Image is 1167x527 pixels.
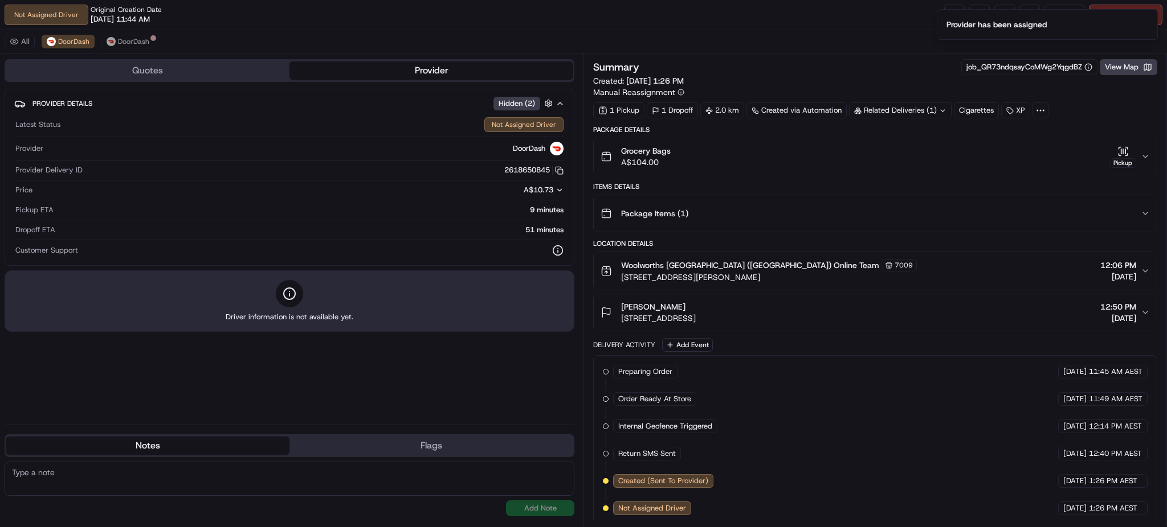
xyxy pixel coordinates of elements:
span: [STREET_ADDRESS] [621,312,696,324]
button: Woolworths [GEOGRAPHIC_DATA] ([GEOGRAPHIC_DATA]) Online Team7009[STREET_ADDRESS][PERSON_NAME]12:0... [594,252,1157,290]
button: Package Items (1) [594,195,1157,232]
span: 11:45 AM AEST [1089,367,1142,377]
button: Pickup [1109,146,1136,168]
div: 1 Pickup [593,102,644,118]
span: [DATE] [1063,448,1087,459]
span: Hidden ( 2 ) [499,98,535,109]
button: Provider DetailsHidden (2) [14,94,565,113]
button: DoorDash [42,35,95,48]
span: Grocery Bags [621,145,671,157]
button: Provider [289,61,573,80]
div: Delivery Activity [593,340,655,349]
span: Original Creation Date [91,5,162,14]
div: 51 minutes [60,225,564,235]
span: Dropoff ETA [15,225,55,235]
span: Provider Details [32,99,92,108]
a: Created via Automation [746,102,847,118]
span: Not Assigned Driver [618,503,686,513]
button: All [5,35,35,48]
div: Package Details [593,125,1157,134]
span: Return SMS Sent [618,448,676,459]
span: [DATE] [1063,367,1087,377]
span: 12:50 PM [1100,301,1136,312]
span: [STREET_ADDRESS][PERSON_NAME] [621,271,917,283]
span: Internal Geofence Triggered [618,421,712,431]
span: Price [15,185,32,195]
span: Order Ready At Store [618,394,691,404]
button: Manual Reassignment [593,87,684,98]
span: A$104.00 [621,157,671,168]
div: Provider has been assigned [946,19,1047,30]
div: Related Deliveries (1) [849,102,952,118]
span: DoorDash [513,143,545,154]
button: Add Event [662,338,713,352]
span: 1:26 PM AEST [1089,503,1137,513]
span: Package Items ( 1 ) [621,208,688,219]
button: [PERSON_NAME][STREET_ADDRESS]12:50 PM[DATE] [594,294,1157,331]
span: [DATE] [1063,476,1087,486]
span: [DATE] [1063,421,1087,431]
span: [PERSON_NAME] [621,301,685,312]
span: Preparing Order [618,367,672,377]
span: [DATE] [1100,312,1136,324]
button: job_QR73ndqsayCoMWg2YqgdBZ [966,62,1092,72]
img: doordash_logo_v2.png [550,142,564,155]
span: 12:40 PM AEST [1089,448,1142,459]
div: Cigarettes [954,102,999,118]
div: XP [1001,102,1030,118]
span: Customer Support [15,245,78,256]
div: 9 minutes [58,205,564,215]
span: [DATE] [1100,271,1136,282]
button: Quotes [6,61,289,80]
div: 2.0 km [700,102,744,118]
img: doordash_logo_v2.png [47,37,56,46]
button: Grocery BagsA$104.00Pickup [594,138,1157,175]
span: DoorDash [118,37,149,46]
span: Created: [593,75,684,87]
span: 12:14 PM AEST [1089,421,1142,431]
button: Hidden (2) [493,96,556,110]
img: doordash_logo_v2.png [107,37,116,46]
div: Items Details [593,182,1157,191]
span: 12:06 PM [1100,260,1136,271]
span: Latest Status [15,120,60,130]
span: [DATE] 11:44 AM [91,14,150,24]
span: [DATE] [1063,503,1087,513]
span: Pickup ETA [15,205,54,215]
span: Created (Sent To Provider) [618,476,708,486]
button: Flags [289,437,573,455]
div: 1 Dropoff [647,102,698,118]
span: [DATE] [1063,394,1087,404]
div: Location Details [593,239,1157,248]
span: Driver information is not available yet. [226,312,353,322]
button: Notes [6,437,289,455]
span: Manual Reassignment [593,87,675,98]
span: Provider Delivery ID [15,165,83,175]
span: [DATE] 1:26 PM [626,76,684,86]
span: 11:49 AM AEST [1089,394,1142,404]
span: Woolworths [GEOGRAPHIC_DATA] ([GEOGRAPHIC_DATA]) Online Team [621,260,879,271]
h3: Summary [593,62,639,72]
span: 7009 [895,261,913,270]
span: 1:26 PM AEST [1089,476,1137,486]
button: DoorDash [101,35,154,48]
span: A$10.73 [524,185,553,195]
button: 2618650845 [504,165,564,175]
button: View Map [1100,59,1157,75]
div: Pickup [1109,158,1136,168]
span: DoorDash [58,37,89,46]
span: Provider [15,143,43,154]
button: A$10.73 [463,185,564,195]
